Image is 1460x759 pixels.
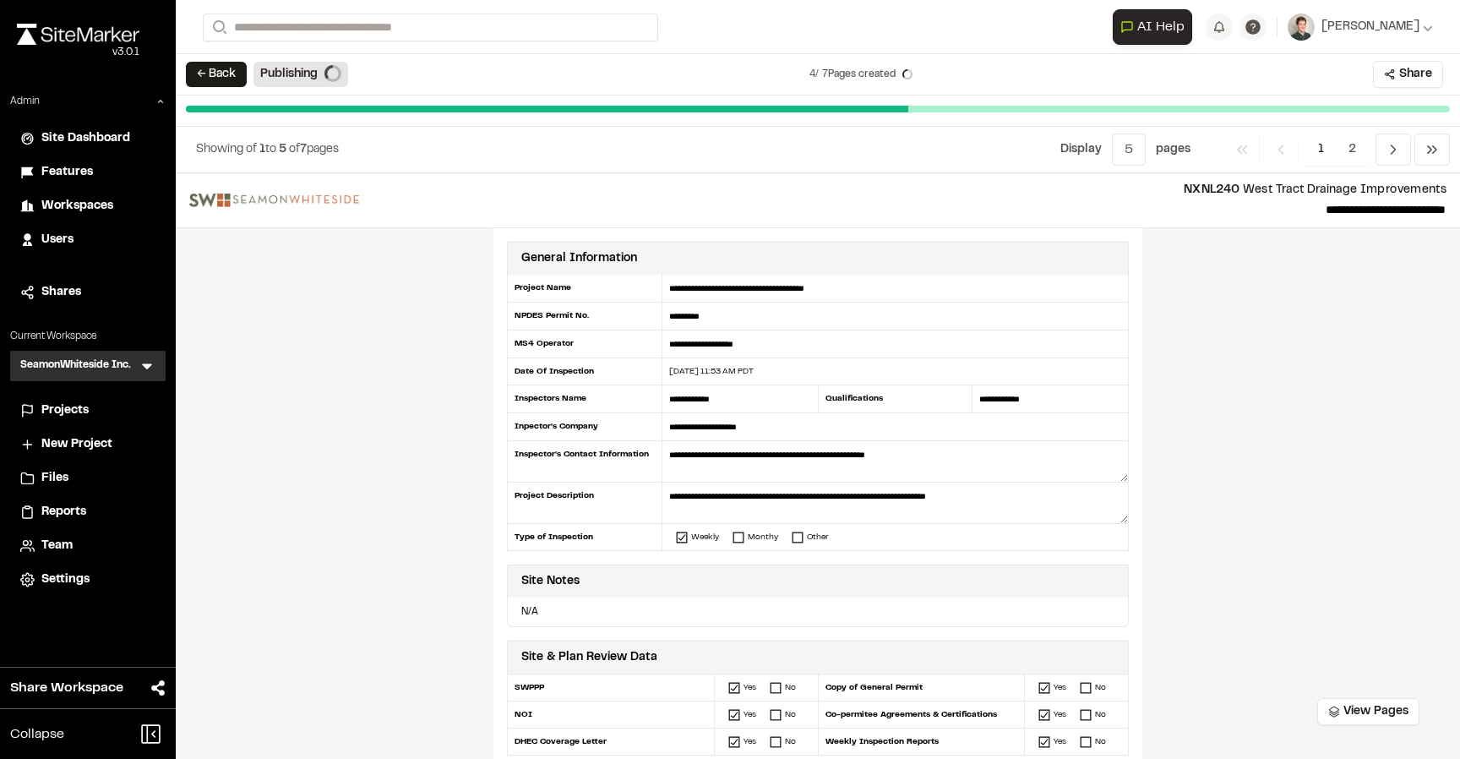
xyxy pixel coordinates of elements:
[508,674,715,702] div: SWPPP
[41,163,93,182] span: Features
[1373,61,1443,88] button: Share
[508,702,715,729] div: NOI
[1305,134,1337,166] span: 1
[818,674,1025,702] div: Copy of General Permit
[20,129,155,148] a: Site Dashboard
[818,702,1025,729] div: Co-permitee Agreements & Certifications
[1060,140,1102,159] p: Display
[744,735,756,748] div: Yes
[20,358,131,374] h3: SeamonWhiteside Inc.
[809,67,896,82] p: 4 /
[10,94,40,109] p: Admin
[20,163,155,182] a: Features
[785,681,796,694] div: No
[1288,14,1315,41] img: User
[507,483,662,524] div: Project Description
[507,330,662,358] div: MS4 Operator
[1113,9,1199,45] div: Open AI Assistant
[1054,735,1066,748] div: Yes
[1095,681,1106,694] div: No
[1224,134,1450,166] nav: Navigation
[508,729,715,755] div: DHEC Coverage Letter
[373,181,1446,199] p: West Tract Drainage Improvements
[818,385,973,413] div: Qualifications
[1095,735,1106,748] div: No
[20,537,155,555] a: Team
[20,197,155,216] a: Workspaces
[189,194,359,207] img: file
[10,724,64,745] span: Collapse
[1156,140,1190,159] p: page s
[20,469,155,488] a: Files
[41,537,73,555] span: Team
[20,231,155,249] a: Users
[507,524,662,550] div: Type of Inspection
[20,435,155,454] a: New Project
[20,571,155,589] a: Settings
[203,14,233,41] button: Search
[507,441,662,483] div: Inspector's Contact Information
[521,648,657,667] div: Site & Plan Review Data
[41,435,112,454] span: New Project
[785,708,796,721] div: No
[41,197,113,216] span: Workspaces
[41,283,81,302] span: Shares
[515,604,1121,620] p: N/A
[41,571,90,589] span: Settings
[10,678,123,698] span: Share Workspace
[1112,134,1146,166] button: 5
[744,708,756,721] div: Yes
[300,145,307,155] span: 7
[279,145,286,155] span: 5
[41,469,68,488] span: Files
[186,62,247,87] button: ← Back
[1137,17,1185,37] span: AI Help
[17,45,139,60] div: Oh geez...please don't...
[507,385,662,413] div: Inspectors Name
[507,358,662,385] div: Date Of Inspection
[1321,18,1419,36] span: [PERSON_NAME]
[691,531,719,543] div: Weekly
[41,401,89,420] span: Projects
[20,283,155,302] a: Shares
[785,735,796,748] div: No
[507,275,662,303] div: Project Name
[20,503,155,521] a: Reports
[196,145,259,155] span: Showing of
[818,729,1025,755] div: Weekly Inspection Reports
[1288,14,1433,41] button: [PERSON_NAME]
[744,681,756,694] div: Yes
[822,67,896,82] span: 7 Pages created
[253,62,348,87] div: Publishing
[1054,708,1066,721] div: Yes
[1054,681,1066,694] div: Yes
[807,531,829,543] div: Other
[10,329,166,344] p: Current Workspace
[507,303,662,330] div: NPDES Permit No.
[507,413,662,441] div: Inpector's Company
[1184,185,1239,195] span: NXNL240
[259,145,265,155] span: 1
[41,503,86,521] span: Reports
[20,401,155,420] a: Projects
[748,531,778,543] div: Monthy
[196,140,339,159] p: to of pages
[1113,9,1192,45] button: Open AI Assistant
[521,572,580,591] div: Site Notes
[521,249,637,268] div: General Information
[662,365,1128,378] div: [DATE] 11:53 AM PDT
[17,24,139,45] img: rebrand.png
[1317,698,1419,725] button: View Pages
[41,129,130,148] span: Site Dashboard
[1095,708,1106,721] div: No
[41,231,74,249] span: Users
[1336,134,1369,166] span: 2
